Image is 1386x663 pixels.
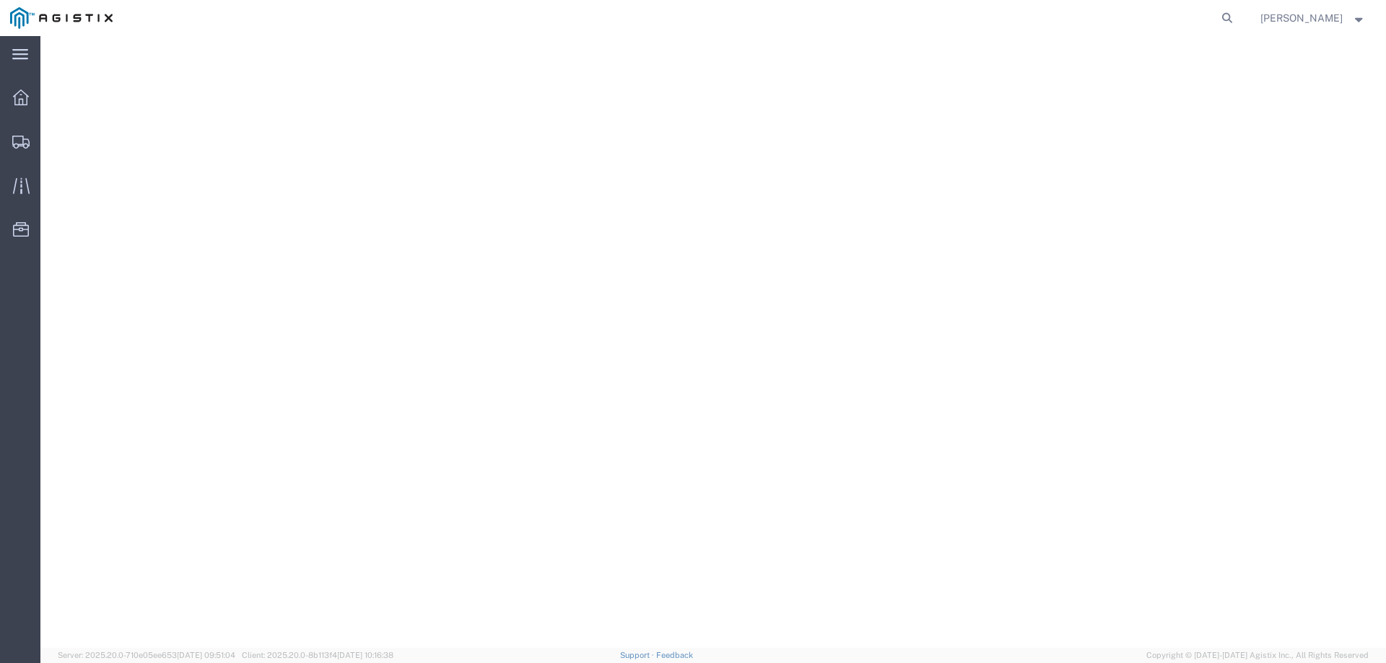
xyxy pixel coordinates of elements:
[10,7,113,29] img: logo
[242,651,393,659] span: Client: 2025.20.0-8b113f4
[1260,10,1343,26] span: Jesse Jordan
[177,651,235,659] span: [DATE] 09:51:04
[1260,9,1367,27] button: [PERSON_NAME]
[620,651,656,659] a: Support
[337,651,393,659] span: [DATE] 10:16:38
[58,651,235,659] span: Server: 2025.20.0-710e05ee653
[656,651,693,659] a: Feedback
[1146,649,1369,662] span: Copyright © [DATE]-[DATE] Agistix Inc., All Rights Reserved
[40,36,1386,648] iframe: FS Legacy Container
